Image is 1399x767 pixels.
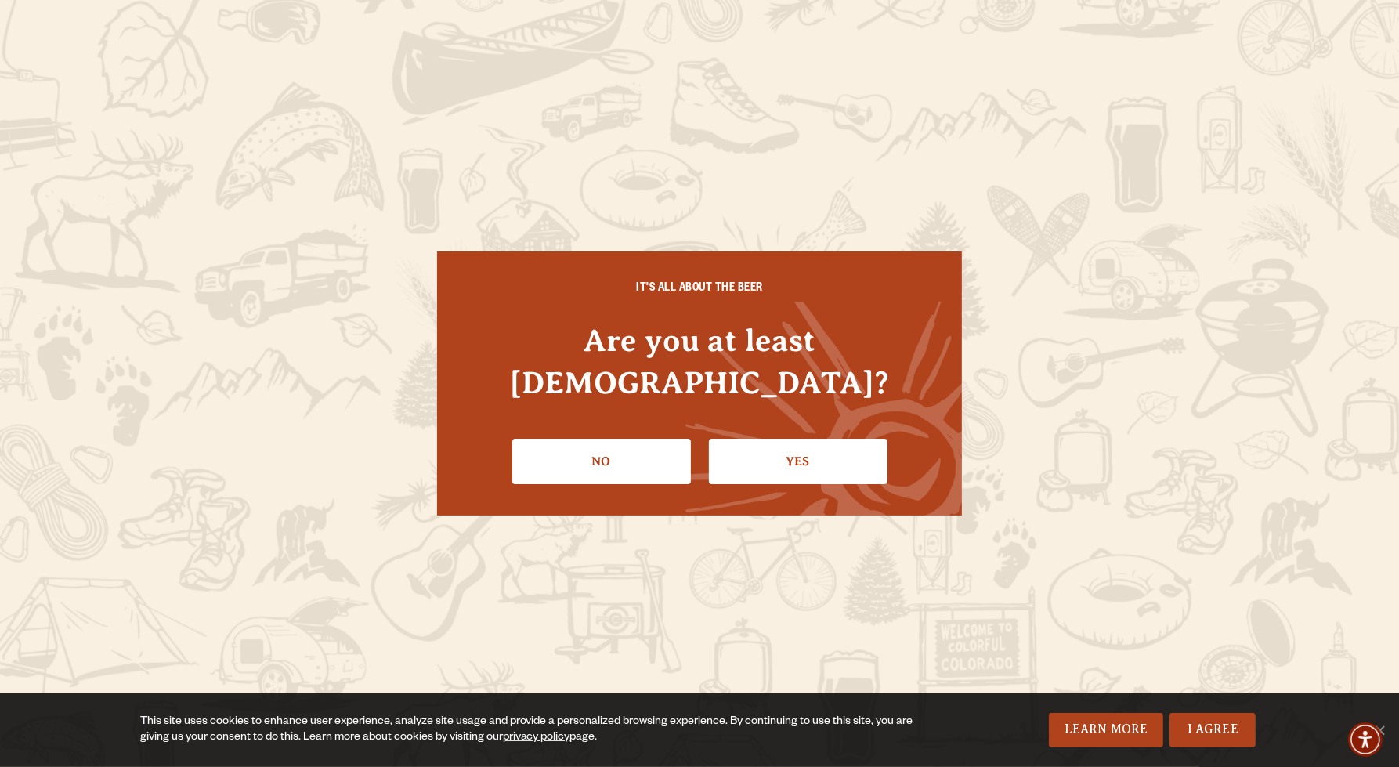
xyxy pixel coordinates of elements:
[468,320,931,403] h4: Are you at least [DEMOGRAPHIC_DATA]?
[468,283,931,297] h6: IT'S ALL ABOUT THE BEER
[709,439,887,484] a: Confirm I'm 21 or older
[503,732,570,744] a: privacy policy
[140,715,933,746] div: This site uses cookies to enhance user experience, analyze site usage and provide a personalized ...
[1348,722,1383,757] div: Accessibility Menu
[512,439,691,484] a: No
[1169,713,1256,747] a: I Agree
[1049,713,1164,747] a: Learn More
